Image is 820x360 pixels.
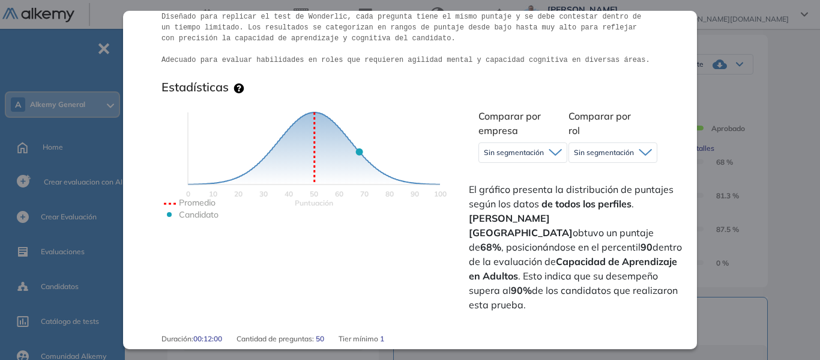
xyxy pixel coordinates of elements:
text: 60 [335,189,343,198]
strong: 90 [641,241,653,253]
div: Widget de chat [760,302,820,360]
text: Scores [295,198,333,207]
text: 10 [209,189,217,198]
strong: Capacidad de Aprendizaje en Adultos [469,255,677,282]
strong: de todos los perfiles [541,198,632,210]
text: Promedio [179,197,216,208]
span: Sin segmentación [484,148,544,157]
text: Candidato [179,209,219,220]
strong: 90% [511,284,532,296]
text: 50 [310,189,318,198]
span: El gráfico presenta la distribución de puntajes según los datos . obtuvo un puntaje de , posicion... [469,182,685,312]
text: 40 [285,189,293,198]
strong: 68% [480,241,501,253]
span: 1 [380,334,384,344]
span: Tier mínimo [339,334,380,344]
text: 30 [259,189,268,198]
text: 70 [360,189,369,198]
strong: [PERSON_NAME] [469,212,550,224]
span: Duración : [161,334,193,344]
text: 90 [411,189,419,198]
pre: Diseñado para replicar el test de Wonderlic, cada pregunta tiene el mismo puntaje y se debe conte... [161,11,659,66]
text: 0 [185,189,190,198]
span: Cantidad de preguntas: [237,334,316,344]
span: Sin segmentación [574,148,634,157]
iframe: Chat Widget [760,302,820,360]
span: Comparar por rol [568,110,631,136]
span: 00:12:00 [193,334,222,344]
strong: [GEOGRAPHIC_DATA] [469,227,573,239]
span: 50 [316,334,324,344]
text: 100 [433,189,446,198]
h3: Estadísticas [161,80,229,94]
span: Comparar por empresa [478,110,541,136]
text: 20 [234,189,243,198]
text: 80 [385,189,394,198]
